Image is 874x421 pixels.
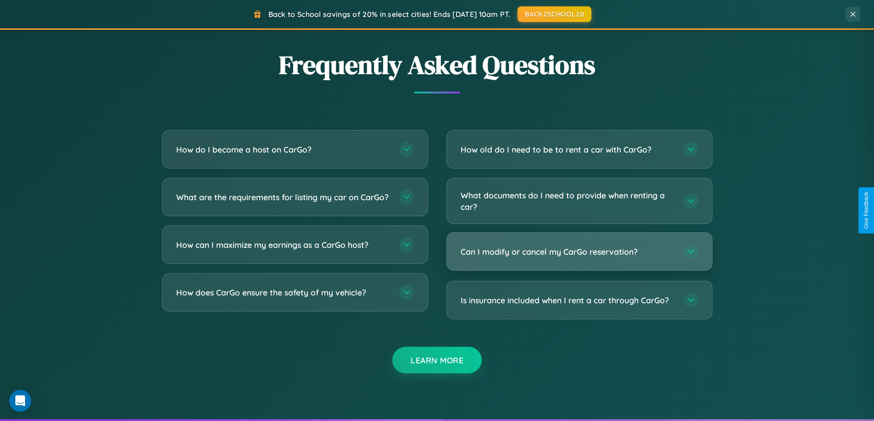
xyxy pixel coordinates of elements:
[176,144,390,155] h3: How do I become a host on CarGo?
[268,10,511,19] span: Back to School savings of 20% in select cities! Ends [DATE] 10am PT.
[461,295,674,306] h3: Is insurance included when I rent a car through CarGo?
[518,6,591,22] button: BACK2SCHOOL20
[461,190,674,212] h3: What documents do I need to provide when renting a car?
[176,287,390,298] h3: How does CarGo ensure the safety of my vehicle?
[9,390,31,412] div: Open Intercom Messenger
[461,144,674,155] h3: How old do I need to be to rent a car with CarGo?
[461,246,674,257] h3: Can I modify or cancel my CarGo reservation?
[863,192,869,229] div: Give Feedback
[392,347,482,373] button: Learn More
[176,191,390,203] h3: What are the requirements for listing my car on CarGo?
[176,239,390,251] h3: How can I maximize my earnings as a CarGo host?
[162,47,713,82] h2: Frequently Asked Questions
